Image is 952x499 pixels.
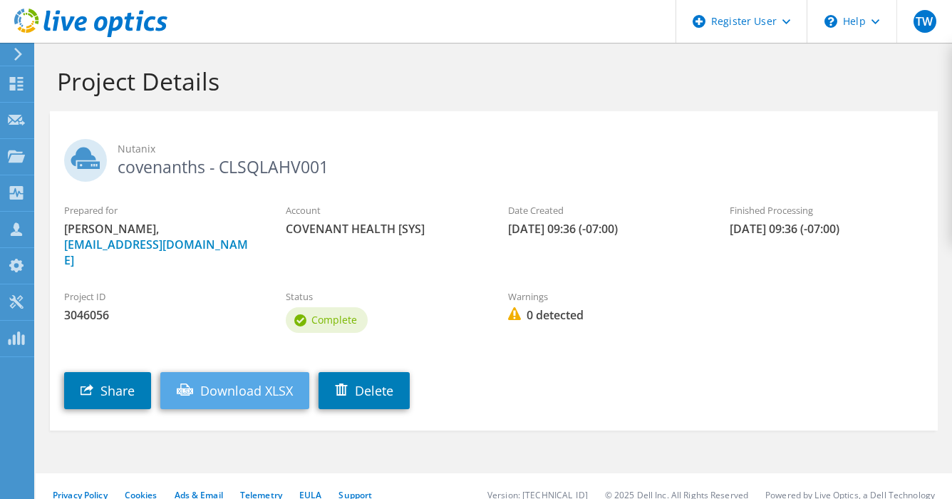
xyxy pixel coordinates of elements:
[64,372,151,409] a: Share
[64,221,257,268] span: [PERSON_NAME],
[508,289,701,304] label: Warnings
[64,139,923,175] h2: covenanths - CLSQLAHV001
[286,221,479,237] span: COVENANT HEALTH [SYS]
[311,313,357,326] span: Complete
[914,10,936,33] span: TW
[118,141,923,157] span: Nutanix
[286,203,479,217] label: Account
[57,66,923,96] h1: Project Details
[319,372,410,409] a: Delete
[64,289,257,304] label: Project ID
[160,372,309,409] a: Download XLSX
[508,221,701,237] span: [DATE] 09:36 (-07:00)
[64,237,248,268] a: [EMAIL_ADDRESS][DOMAIN_NAME]
[286,289,479,304] label: Status
[64,203,257,217] label: Prepared for
[508,307,701,323] span: 0 detected
[824,15,837,28] svg: \n
[508,203,701,217] label: Date Created
[64,307,257,323] span: 3046056
[730,221,923,237] span: [DATE] 09:36 (-07:00)
[730,203,923,217] label: Finished Processing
